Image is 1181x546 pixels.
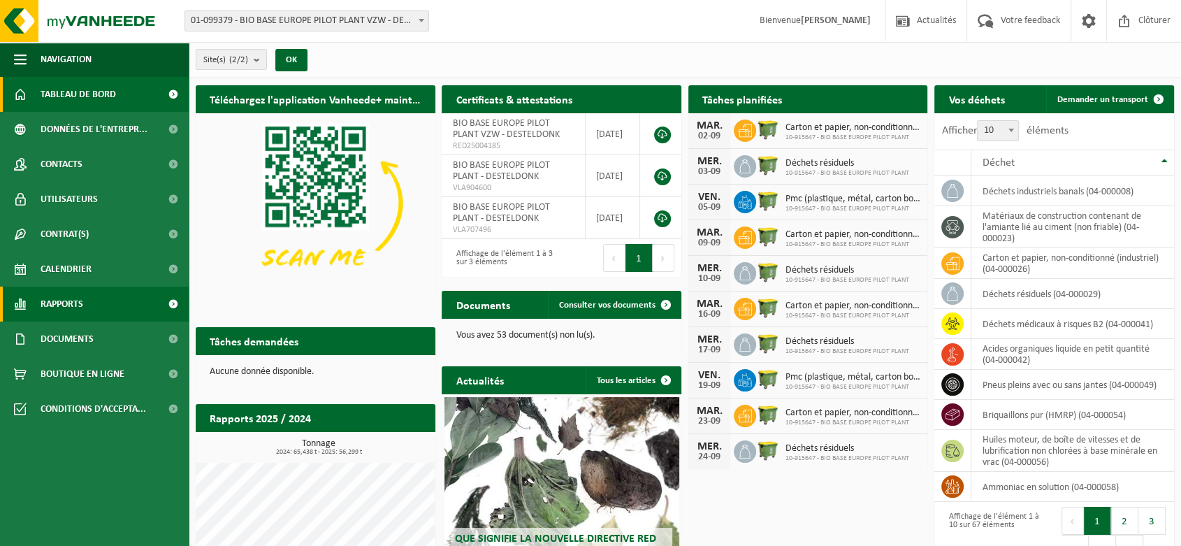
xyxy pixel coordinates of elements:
[756,260,780,284] img: WB-1100-HPE-GN-50
[41,112,147,147] span: Données de l'entrepr...
[695,131,723,141] div: 02-09
[978,121,1018,141] span: 10
[695,452,723,462] div: 24-09
[695,156,723,167] div: MER.
[785,347,909,356] span: 10-915647 - BIO BASE EUROPE PILOT PLANT
[785,336,909,347] span: Déchets résiduels
[801,15,871,26] strong: [PERSON_NAME]
[695,441,723,452] div: MER.
[785,158,909,169] span: Déchets résiduels
[756,117,780,141] img: WB-1100-HPE-GN-50
[756,367,780,391] img: WB-1100-HPE-GN-50
[586,197,640,239] td: [DATE]
[971,370,1174,400] td: pneus pleins avec ou sans jantes (04-000049)
[756,296,780,319] img: WB-1100-HPE-GN-50
[1111,507,1138,535] button: 2
[196,327,312,354] h2: Tâches demandées
[695,345,723,355] div: 17-09
[41,252,92,287] span: Calendrier
[756,331,780,355] img: WB-1100-HPE-GN-50
[688,85,796,113] h2: Tâches planifiées
[41,322,94,357] span: Documents
[785,169,909,178] span: 10-915647 - BIO BASE EUROPE PILOT PLANT
[695,299,723,310] div: MAR.
[971,279,1174,309] td: déchets résiduels (04-000029)
[449,243,554,273] div: Affichage de l'élément 1 à 3 sur 3 éléments
[452,118,559,140] span: BIO BASE EUROPE PILOT PLANT VZW - DESTELDONK
[196,49,267,70] button: Site(s)(2/2)
[695,310,723,319] div: 16-09
[41,77,116,112] span: Tableau de bord
[785,383,921,391] span: 10-915647 - BIO BASE EUROPE PILOT PLANT
[785,134,921,142] span: 10-915647 - BIO BASE EUROPE PILOT PLANT
[971,430,1174,472] td: huiles moteur, de boîte de vitesses et de lubrification non chlorées à base minérale en vrac (04-...
[785,419,921,427] span: 10-915647 - BIO BASE EUROPE PILOT PLANT
[586,155,640,197] td: [DATE]
[785,229,921,240] span: Carton et papier, non-conditionné (industriel)
[785,205,921,213] span: 10-915647 - BIO BASE EUROPE PILOT PLANT
[442,85,586,113] h2: Certificats & attestations
[977,120,1019,141] span: 10
[442,366,517,394] h2: Actualités
[548,291,680,319] a: Consulter vos documents
[41,357,124,391] span: Boutique en ligne
[785,454,909,463] span: 10-915647 - BIO BASE EUROPE PILOT PLANT
[275,49,307,71] button: OK
[229,55,248,64] count: (2/2)
[452,182,574,194] span: VLA904600
[41,182,98,217] span: Utilisateurs
[603,244,625,272] button: Previous
[971,206,1174,248] td: matériaux de construction contenant de l'amiante lié au ciment (non friable) (04-000023)
[971,248,1174,279] td: carton et papier, non-conditionné (industriel) (04-000026)
[695,263,723,274] div: MER.
[756,438,780,462] img: WB-1100-HPE-GN-50
[971,400,1174,430] td: briquaillons pur (HMRP) (04-000054)
[695,192,723,203] div: VEN.
[785,312,921,320] span: 10-915647 - BIO BASE EUROPE PILOT PLANT
[971,309,1174,339] td: déchets médicaux à risques B2 (04-000041)
[756,153,780,177] img: WB-1100-HPE-GN-50
[982,157,1014,168] span: Déchet
[695,203,723,213] div: 05-09
[785,372,921,383] span: Pmc (plastique, métal, carton boisson) (industriel)
[196,113,435,293] img: Download de VHEPlus App
[559,301,655,310] span: Consulter vos documents
[586,113,640,155] td: [DATE]
[695,370,723,381] div: VEN.
[456,331,667,340] p: Vous avez 53 document(s) non lu(s).
[314,431,434,459] a: Consulter les rapports
[785,194,921,205] span: Pmc (plastique, métal, carton boisson) (industriel)
[785,443,909,454] span: Déchets résiduels
[1057,95,1148,104] span: Demander un transport
[695,417,723,426] div: 23-09
[452,141,574,152] span: RED25004185
[934,85,1018,113] h2: Vos déchets
[1046,85,1173,113] a: Demander un transport
[941,125,1068,136] label: Afficher éléments
[625,244,653,272] button: 1
[695,227,723,238] div: MAR.
[203,439,435,456] h3: Tonnage
[971,176,1174,206] td: déchets industriels banals (04-000008)
[452,160,549,182] span: BIO BASE EUROPE PILOT PLANT - DESTELDONK
[695,334,723,345] div: MER.
[210,367,421,377] p: Aucune donnée disponible.
[41,287,83,322] span: Rapports
[695,274,723,284] div: 10-09
[785,265,909,276] span: Déchets résiduels
[185,11,428,31] span: 01-099379 - BIO BASE EUROPE PILOT PLANT VZW - DESTELDONK
[1084,507,1111,535] button: 1
[756,189,780,213] img: WB-1100-HPE-GN-50
[1062,507,1084,535] button: Previous
[41,391,146,426] span: Conditions d'accepta...
[452,224,574,236] span: VLA707496
[1138,507,1166,535] button: 3
[695,405,723,417] div: MAR.
[756,403,780,426] img: WB-1100-HPE-GN-50
[41,217,89,252] span: Contrat(s)
[196,404,325,431] h2: Rapports 2025 / 2024
[785,301,921,312] span: Carton et papier, non-conditionné (industriel)
[785,240,921,249] span: 10-915647 - BIO BASE EUROPE PILOT PLANT
[695,120,723,131] div: MAR.
[785,276,909,285] span: 10-915647 - BIO BASE EUROPE PILOT PLANT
